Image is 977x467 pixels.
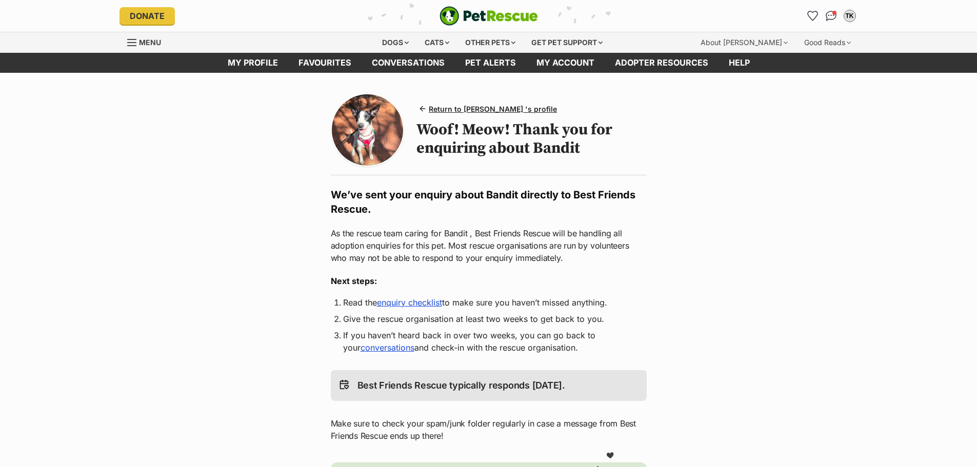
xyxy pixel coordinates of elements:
p: Make sure to check your spam/junk folder regularly in case a message from Best Friends Rescue end... [331,417,647,442]
span: Menu [139,38,161,47]
a: Help [719,53,760,73]
p: Best Friends Rescue typically responds [DATE]. [357,378,565,393]
div: TK [845,11,855,21]
img: chat-41dd97257d64d25036548639549fe6c8038ab92f7586957e7f3b1b290dea8141.svg [826,11,836,21]
h2: We’ve sent your enquiry about Bandit directly to Best Friends Rescue. [331,188,647,216]
h1: Woof! Meow! Thank you for enquiring about Bandit [416,120,646,157]
button: My account [842,8,858,24]
div: Good Reads [797,32,858,53]
img: Photo of Bandit [332,94,404,166]
a: enquiry checklist [377,297,442,308]
span: Return to [PERSON_NAME] 's profile [429,104,557,114]
a: Favourites [805,8,821,24]
a: My profile [217,53,288,73]
a: conversations [362,53,455,73]
div: Dogs [375,32,416,53]
p: As the rescue team caring for Bandit , Best Friends Rescue will be handling all adoption enquirie... [331,227,647,264]
li: Give the rescue organisation at least two weeks to get back to you. [343,313,634,325]
h3: Next steps: [331,275,647,287]
div: Get pet support [524,32,610,53]
div: About [PERSON_NAME] [693,32,795,53]
li: Read the to make sure you haven’t missed anything. [343,296,634,309]
li: If you haven’t heard back in over two weeks, you can go back to your and check-in with the rescue... [343,329,634,354]
div: Other pets [458,32,523,53]
a: conversations [361,342,414,353]
a: Favourites [288,53,362,73]
a: My account [526,53,605,73]
a: PetRescue [440,6,538,26]
a: Adopter resources [605,53,719,73]
a: Donate [119,7,175,25]
ul: Account quick links [805,8,858,24]
div: Cats [417,32,456,53]
a: Conversations [823,8,840,24]
a: Menu [127,32,168,51]
a: Pet alerts [455,53,526,73]
img: logo-e224e6f780fb5917bec1dbf3a21bbac754714ae5b6737aabdf751b685950b380.svg [440,6,538,26]
a: Return to [PERSON_NAME] 's profile [416,101,561,116]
